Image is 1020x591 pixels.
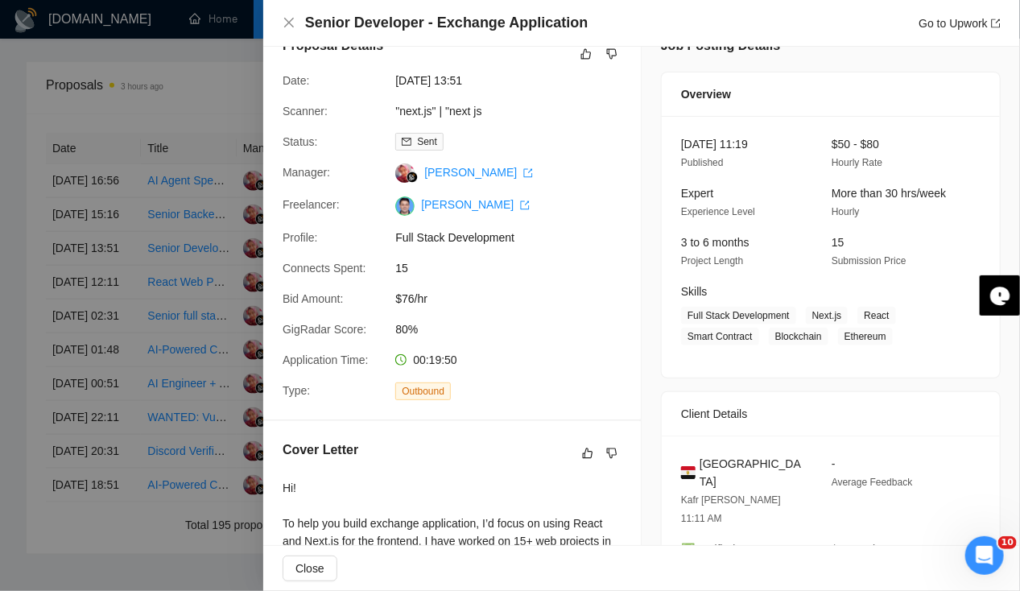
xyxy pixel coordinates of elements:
[832,255,906,267] span: Submission Price
[417,136,437,147] span: Sent
[395,259,637,277] span: 15
[395,354,407,366] span: clock-circle
[681,392,981,436] div: Client Details
[283,384,310,397] span: Type:
[407,172,418,183] img: gigradar-bm.png
[806,307,849,324] span: Next.js
[681,206,755,217] span: Experience Level
[832,138,879,151] span: $50 - $80
[681,157,724,168] span: Published
[283,135,318,148] span: Status:
[413,353,457,366] span: 00:19:50
[305,13,588,33] h4: Senior Developer - Exchange Application
[857,307,895,324] span: React
[681,285,708,298] span: Skills
[283,16,295,29] span: close
[832,236,844,249] span: 15
[283,323,366,336] span: GigRadar Score:
[283,105,328,118] span: Scanner:
[681,464,696,481] img: 🇪🇬
[602,444,621,463] button: dislike
[681,236,750,249] span: 3 to 6 months
[283,198,340,211] span: Freelancer:
[700,455,806,490] span: [GEOGRAPHIC_DATA]
[395,105,481,118] a: "next.js" | "next js
[421,198,530,211] a: [PERSON_NAME] export
[283,292,344,305] span: Bid Amount:
[606,447,617,460] span: dislike
[395,72,637,89] span: [DATE] 13:51
[283,262,366,275] span: Connects Spent:
[523,168,533,178] span: export
[681,187,713,200] span: Expert
[832,157,882,168] span: Hourly Rate
[965,536,1004,575] iframe: Intercom live chat
[769,328,828,345] span: Blockchain
[991,19,1001,28] span: export
[832,457,836,470] span: -
[681,138,748,151] span: [DATE] 11:19
[681,328,759,345] span: Smart Contract
[283,556,337,581] button: Close
[838,328,893,345] span: Ethereum
[602,44,621,64] button: dislike
[395,382,451,400] span: Outbound
[681,85,731,103] span: Overview
[832,187,946,200] span: More than 30 hrs/week
[295,560,324,577] span: Close
[283,74,309,87] span: Date:
[832,477,913,488] span: Average Feedback
[919,17,1001,30] a: Go to Upworkexport
[395,229,637,246] span: Full Stack Development
[580,48,592,60] span: like
[395,196,415,216] img: c1xPIZKCd_5qpVW3p9_rL3BM5xnmTxF9N55oKzANS0DJi4p2e9ZOzoRW-Ms11vJalQ
[520,200,530,210] span: export
[681,543,736,556] span: ✅ Verified
[395,320,637,338] span: 80%
[424,166,533,179] a: [PERSON_NAME] export
[576,44,596,64] button: like
[681,255,743,267] span: Project Length
[998,536,1017,549] span: 10
[283,440,358,460] h5: Cover Letter
[402,137,411,147] span: mail
[681,494,781,524] span: Kafr [PERSON_NAME] 11:11 AM
[395,290,637,308] span: $76/hr
[832,543,908,556] span: $0K Total Spent
[606,48,617,60] span: dislike
[283,166,330,179] span: Manager:
[832,206,860,217] span: Hourly
[582,447,593,460] span: like
[283,231,318,244] span: Profile:
[283,353,369,366] span: Application Time:
[681,307,796,324] span: Full Stack Development
[578,444,597,463] button: like
[283,16,295,30] button: Close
